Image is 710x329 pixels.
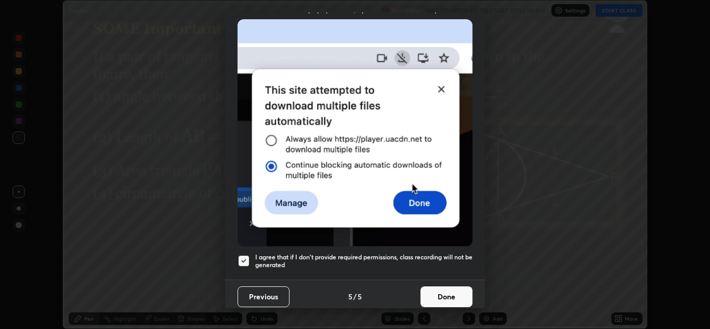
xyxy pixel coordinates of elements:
h4: / [353,291,357,302]
img: downloads-permission-blocked.gif [238,19,472,246]
h5: I agree that if I don't provide required permissions, class recording will not be generated [255,253,472,269]
button: Done [420,286,472,307]
h4: 5 [348,291,352,302]
h4: 5 [358,291,362,302]
button: Previous [238,286,290,307]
